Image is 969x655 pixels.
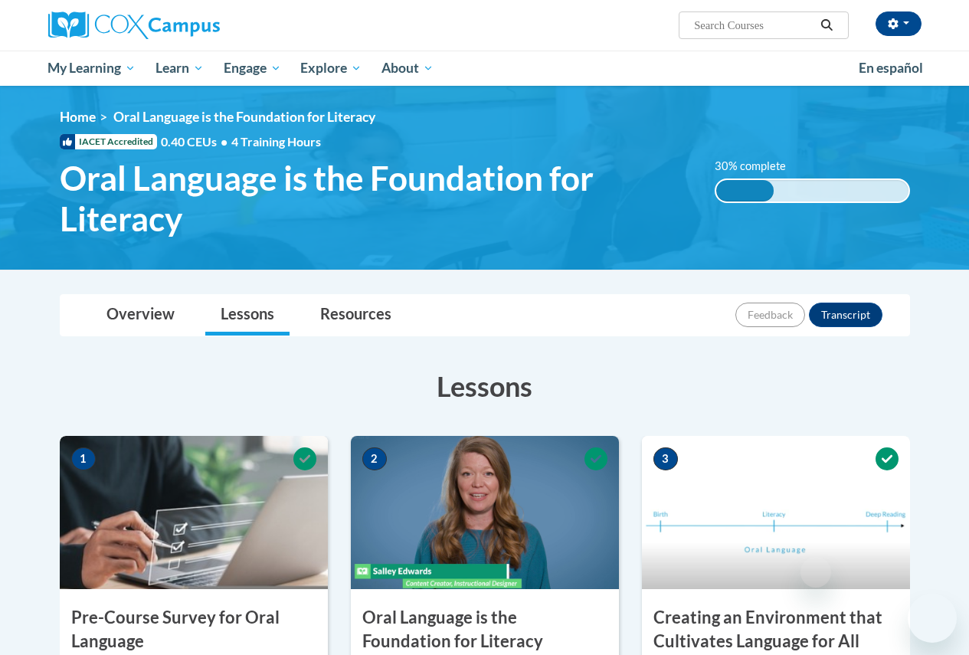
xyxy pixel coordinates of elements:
[47,59,136,77] span: My Learning
[37,51,933,86] div: Main menu
[231,134,321,149] span: 4 Training Hours
[60,606,328,653] h3: Pre-Course Survey for Oral Language
[692,16,815,34] input: Search Courses
[71,447,96,470] span: 1
[290,51,372,86] a: Explore
[60,367,910,405] h3: Lessons
[381,59,434,77] span: About
[60,109,96,125] a: Home
[221,134,228,149] span: •
[716,180,774,201] div: 30% complete
[48,11,324,39] a: Cox Campus
[735,303,805,327] button: Feedback
[815,16,838,34] button: Search
[809,303,882,327] button: Transcript
[38,51,146,86] a: My Learning
[113,109,375,125] span: Oral Language is the Foundation for Literacy
[91,295,190,336] a: Overview
[60,158,692,239] span: Oral Language is the Foundation for Literacy
[372,51,444,86] a: About
[224,59,281,77] span: Engage
[362,447,387,470] span: 2
[300,59,362,77] span: Explore
[205,295,290,336] a: Lessons
[876,11,922,36] button: Account Settings
[849,52,933,84] a: En español
[800,557,831,588] iframe: Close message
[351,436,619,589] img: Course Image
[305,295,407,336] a: Resources
[214,51,291,86] a: Engage
[48,11,220,39] img: Cox Campus
[155,59,204,77] span: Learn
[146,51,214,86] a: Learn
[715,158,803,175] label: 30% complete
[60,436,328,589] img: Course Image
[642,436,910,589] img: Course Image
[60,134,157,149] span: IACET Accredited
[653,447,678,470] span: 3
[161,133,231,150] span: 0.40 CEUs
[908,594,957,643] iframe: Button to launch messaging window
[351,606,619,653] h3: Oral Language is the Foundation for Literacy
[859,60,923,76] span: En español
